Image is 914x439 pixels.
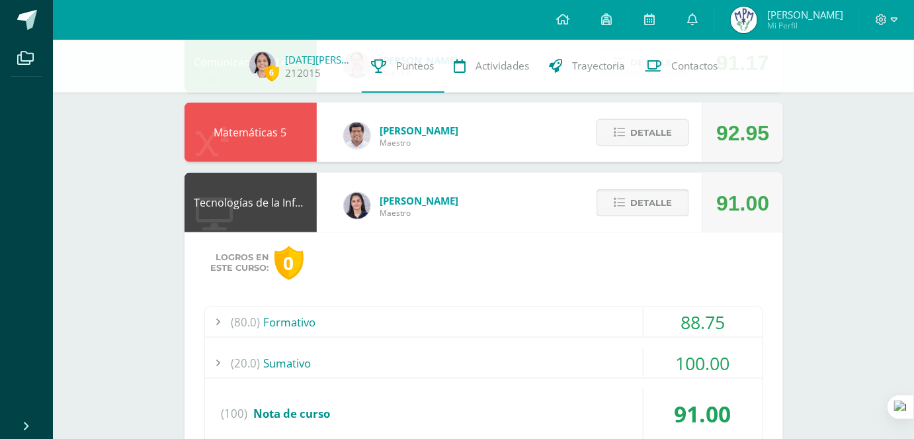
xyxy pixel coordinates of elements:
a: 212015 [286,66,321,80]
span: [PERSON_NAME] [380,124,459,137]
span: Logros en este curso: [211,252,269,273]
div: 91.00 [716,173,769,233]
a: Contactos [636,40,728,93]
span: [PERSON_NAME] [767,8,843,21]
span: 6 [265,64,279,81]
span: Maestro [380,137,459,148]
span: (80.0) [231,307,261,337]
button: Detalle [597,119,689,146]
button: Detalle [597,189,689,217]
img: 01ec045deed16b978cfcd964fb0d0c55.png [344,122,370,149]
a: Trayectoria [540,40,636,93]
a: [DATE][PERSON_NAME] [286,53,352,66]
span: Mi Perfil [767,20,843,31]
div: 88.75 [644,307,763,337]
div: 100.00 [644,348,763,378]
div: 92.95 [716,103,769,163]
img: dbcf09110664cdb6f63fe058abfafc14.png [344,193,370,219]
span: [PERSON_NAME] [380,194,459,207]
div: Tecnologías de la Información y la Comunicación 5 [185,173,317,232]
span: Actividades [476,59,530,73]
div: Formativo [205,307,763,337]
img: 14b6f9600bbeae172fd7f038d3506a01.png [249,52,276,78]
div: Sumativo [205,348,763,378]
span: (20.0) [231,348,261,378]
span: Trayectoria [573,59,626,73]
span: Nota de curso [254,407,331,422]
img: 99753301db488abef3517222e3f977fe.png [731,7,757,33]
div: Matemáticas 5 [185,103,317,162]
span: Detalle [630,191,672,215]
span: Punteos [397,59,435,73]
span: Detalle [630,121,672,145]
a: Punteos [362,40,444,93]
div: 0 [274,246,304,280]
span: Maestro [380,207,459,219]
span: Contactos [672,59,718,73]
a: Actividades [444,40,540,93]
